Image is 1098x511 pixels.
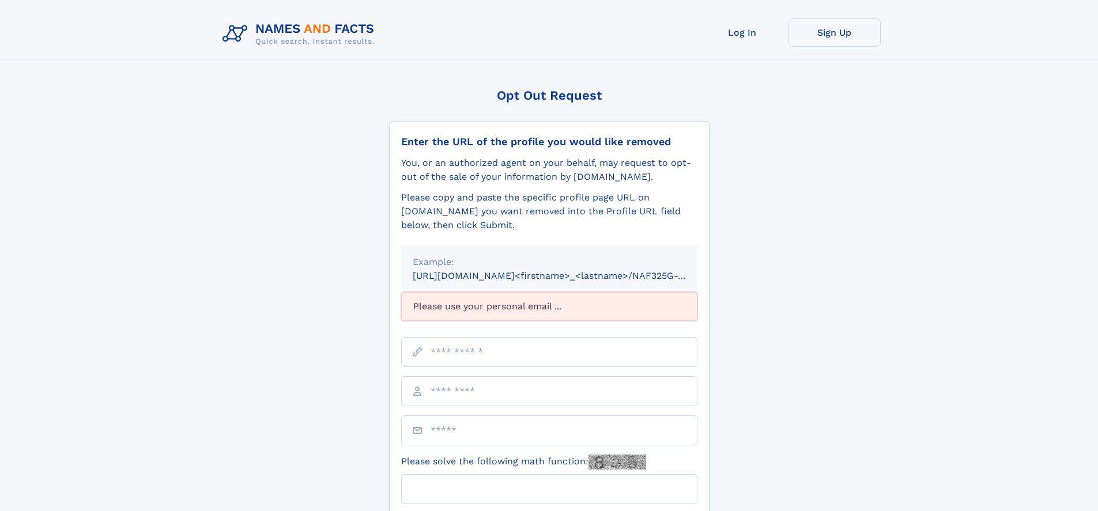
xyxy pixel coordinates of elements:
div: Opt Out Request [389,88,710,103]
div: Example: [413,255,686,269]
div: Please copy and paste the specific profile page URL on [DOMAIN_NAME] you want removed into the Pr... [401,191,697,232]
div: Please use your personal email ... [401,292,697,321]
a: Log In [696,18,788,47]
div: You, or an authorized agent on your behalf, may request to opt-out of the sale of your informatio... [401,156,697,184]
label: Please solve the following math function: [401,455,646,470]
img: Logo Names and Facts [218,18,384,50]
small: [URL][DOMAIN_NAME]<firstname>_<lastname>/NAF325G-xxxxxxxx [413,270,719,281]
a: Sign Up [788,18,881,47]
div: Enter the URL of the profile you would like removed [401,135,697,148]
